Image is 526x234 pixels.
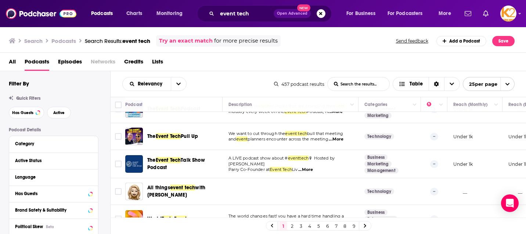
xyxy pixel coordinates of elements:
[394,38,430,44] button: Send feedback
[124,56,143,71] a: Credits
[307,131,343,136] span: bull that meeting
[214,37,278,45] span: for more precise results
[15,172,92,182] button: Language
[274,81,324,87] div: 457 podcast results
[350,222,357,230] a: 9
[463,77,515,91] button: open menu
[280,222,287,230] a: 1
[15,175,87,180] div: Language
[348,100,357,109] button: Column Actions
[9,80,29,87] h2: Filter By
[508,189,522,195] p: __
[228,136,236,142] span: and
[341,8,385,19] button: open menu
[277,12,307,15] span: Open Advanced
[501,194,519,212] div: Open Intercom Messenger
[125,183,143,200] img: All things event tech with Rae Malcham
[228,213,344,219] span: The world changes fast! you have a hard time handling a
[15,222,92,231] button: Political SkewBeta
[115,161,122,167] span: Toggle select row
[492,36,515,46] button: Save
[410,100,419,109] button: Column Actions
[332,222,340,230] a: 7
[15,141,87,146] div: Category
[115,188,122,195] span: Toggle select row
[15,205,92,215] button: Brand Safety & Suitability
[500,6,516,22] span: Logged in as K2Krupp
[156,8,183,19] span: Monitoring
[147,184,220,199] a: All thingsevent techwith [PERSON_NAME]
[364,209,388,215] a: Business
[463,78,497,90] span: 25 per page
[297,4,310,11] span: New
[171,77,186,91] button: open menu
[15,208,86,213] div: Brand Safety & Suitability
[174,216,187,222] span: Event
[147,157,156,163] span: The
[436,36,487,46] a: Add a Podcast
[393,77,460,91] button: Choose View
[228,100,252,109] div: Description
[430,215,438,223] p: --
[433,8,460,19] button: open menu
[162,216,173,222] span: Tech
[364,100,387,109] div: Categories
[364,154,388,160] a: Business
[16,96,40,101] span: Quick Filters
[9,127,98,132] p: Podcast Details
[85,37,150,44] div: Search Results:
[147,157,220,171] a: TheEvent TechTalk Show Podcast
[46,224,54,229] div: Beta
[125,210,143,228] img: World Tech Event
[427,100,437,109] div: Power Score
[430,188,438,195] p: --
[388,8,423,19] span: For Podcasters
[152,56,163,71] span: Lists
[430,160,438,168] p: --
[437,100,446,109] button: Column Actions
[236,136,248,142] span: event
[181,133,198,139] span: Pull Up
[453,161,473,167] p: Under 1k
[292,167,298,172] span: Liv
[410,81,423,87] span: Table
[439,8,451,19] span: More
[217,8,274,19] input: Search podcasts, credits, & more...
[58,56,82,71] span: Episodes
[492,100,501,109] button: Column Actions
[115,106,122,112] span: Toggle select row
[297,222,305,230] a: 3
[151,8,192,19] button: open menu
[86,8,122,19] button: open menu
[383,8,433,19] button: open menu
[147,216,162,222] span: World
[51,37,76,44] h3: Podcasts
[115,216,122,222] span: Toggle select row
[25,56,49,71] a: Podcasts
[324,222,331,230] a: 6
[453,216,467,222] p: __
[24,37,43,44] h3: Search
[125,100,143,109] div: Podcast
[6,7,76,21] img: Podchaser - Follow, Share and Rate Podcasts
[364,161,392,167] a: Marketing
[122,37,150,44] span: event tech
[15,224,43,229] span: Political Skew
[315,222,322,230] a: 5
[15,158,87,163] div: Active Status
[125,155,143,173] img: The Event Tech Talk Show Podcast
[228,156,335,167] span: 🎙 Hosted by [PERSON_NAME]
[364,168,399,173] a: Management
[123,81,171,87] button: open menu
[480,7,491,20] a: Show notifications dropdown
[122,77,187,91] h2: Choose List sort
[47,107,71,118] button: Active
[248,136,328,142] span: planners encounter across the meeting
[147,133,198,140] a: TheEvent TechPull Up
